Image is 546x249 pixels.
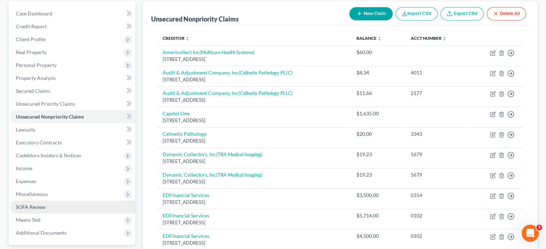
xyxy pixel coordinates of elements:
[10,72,135,85] a: Property Analysis
[411,69,464,76] div: 4011
[163,240,345,246] div: [STREET_ADDRESS]
[10,110,135,123] a: Unsecured Nonpriority Claims
[163,138,345,144] div: [STREET_ADDRESS]
[487,7,526,20] button: Delete All
[16,230,66,236] span: Additional Documents
[10,85,135,97] a: Secured Claims
[16,217,41,223] span: Means Test
[163,158,345,165] div: [STREET_ADDRESS]
[411,35,447,41] a: Acct Number unfold_more
[377,37,382,41] i: unfold_more
[163,212,209,219] a: EDFinancial Services
[411,130,464,138] div: 3343
[522,225,539,242] iframe: Intercom live chat
[411,90,464,97] div: 2177
[16,178,36,184] span: Expenses
[356,233,399,240] div: $4,500.00
[151,15,239,23] div: Unsecured Nonpriority Claims
[163,233,209,239] a: EDFinancial Services
[356,49,399,56] div: $60.00
[356,90,399,97] div: $11.66
[163,97,345,104] div: [STREET_ADDRESS]
[163,35,190,41] a: Creditor unfold_more
[163,219,345,226] div: [STREET_ADDRESS]
[10,7,135,20] a: Case Dashboard
[411,171,464,178] div: 5679
[356,171,399,178] div: $19.23
[16,114,84,120] span: Unsecured Nonpriority Claims
[16,10,52,16] span: Case Dashboard
[396,7,438,20] button: Import CSV
[16,101,75,107] span: Unsecured Priority Claims
[163,199,345,206] div: [STREET_ADDRESS]
[349,7,393,20] button: New Claim
[16,23,47,29] span: Credit Report
[16,204,46,210] span: SOFA Review
[163,192,209,198] a: EDFinancial Services
[411,151,464,158] div: 5679
[10,20,135,33] a: Credit Report
[16,139,62,145] span: Executory Contracts
[536,225,542,230] span: 3
[163,172,262,178] a: Dynamic Collectors, Inc(TRA Medical Imaging)
[163,90,293,96] a: Audit & Adjustment Company, Inc(Cellnetix Pathology PLLC)
[216,172,262,178] i: (TRA Medical Imaging)
[356,192,399,199] div: $3,500.00
[411,233,464,240] div: 0102
[163,117,345,124] div: [STREET_ADDRESS]
[16,88,50,94] span: Secured Claims
[163,110,190,116] a: Capitol One
[185,37,190,41] i: unfold_more
[16,36,46,42] span: Client Profile
[163,76,345,83] div: [STREET_ADDRESS]
[356,35,382,41] a: Balance unfold_more
[16,165,32,171] span: Income
[16,75,56,81] span: Property Analysis
[10,136,135,149] a: Executory Contracts
[238,70,293,76] i: (Cellnetix Pathology PLLC)
[163,56,345,63] div: [STREET_ADDRESS]
[10,123,135,136] a: Lawsuits
[442,37,447,41] i: unfold_more
[10,97,135,110] a: Unsecured Priority Claims
[216,151,262,157] i: (TRA Medical Imaging)
[163,131,206,137] a: Cellnetix Pathology
[163,151,262,157] a: Dynamic Collectors, Inc(TRA Medical Imaging)
[200,49,254,55] i: (Multicare Health Systems)
[16,62,57,68] span: Personal Property
[411,192,464,199] div: 0314
[163,178,345,185] div: [STREET_ADDRESS]
[356,151,399,158] div: $19.23
[238,90,293,96] i: (Cellnetix Pathology PLLC)
[356,110,399,117] div: $1,635.00
[356,69,399,76] div: $8.34
[163,49,254,55] a: Americollect Inc(Multicare Health Systems)
[440,7,484,20] a: Export CSV
[411,212,464,219] div: 0102
[163,70,293,76] a: Audit & Adjustment Company, Inc(Cellnetix Pathology PLLC)
[16,152,81,158] span: Codebtors Insiders & Notices
[356,130,399,138] div: $20.00
[10,201,135,214] a: SOFA Review
[16,126,35,133] span: Lawsuits
[16,49,47,55] span: Real Property
[356,212,399,219] div: $5,714.00
[16,191,48,197] span: Miscellaneous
